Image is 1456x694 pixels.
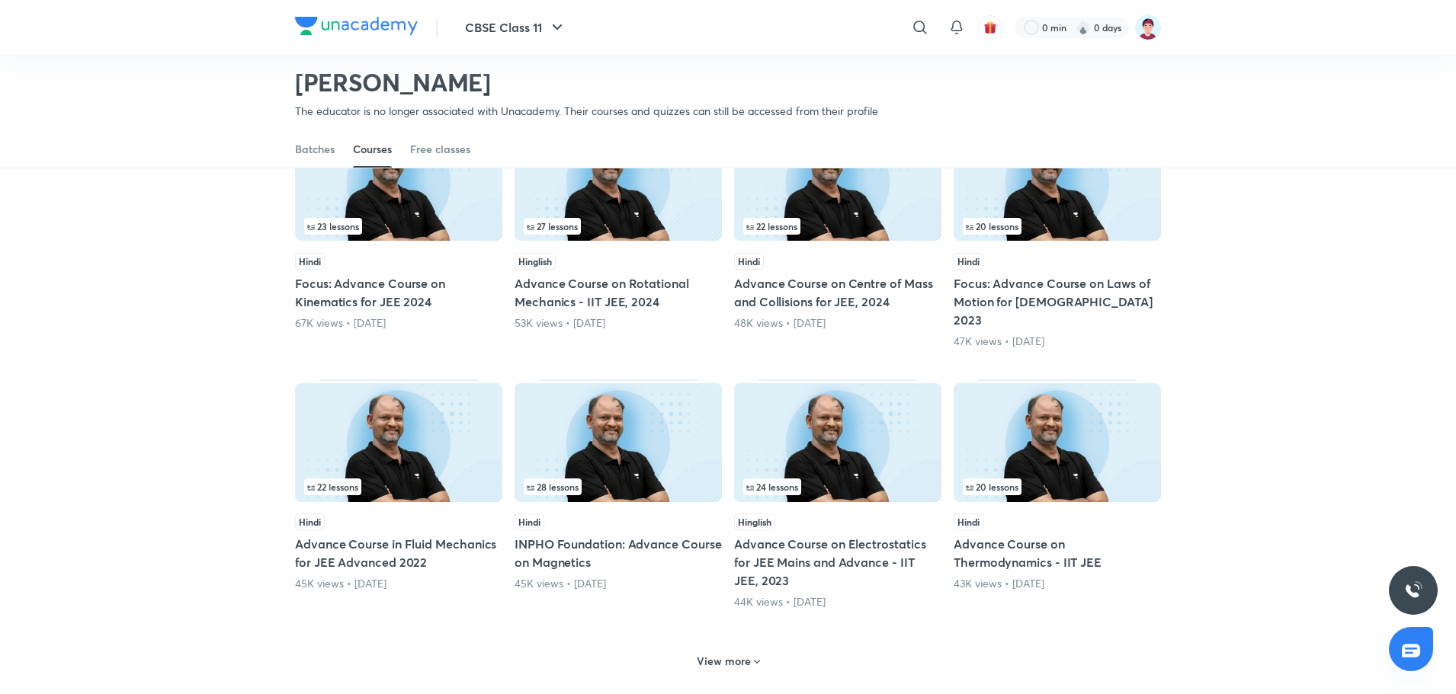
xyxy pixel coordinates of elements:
[524,218,713,235] div: infosection
[304,478,493,495] div: infocontainer
[295,67,878,98] h2: [PERSON_NAME]
[954,576,1161,591] div: 43K views • 2 years ago
[743,218,932,235] div: left
[295,379,502,609] div: Advance Course in Fluid Mechanics for JEE Advanced 2022
[295,142,335,157] div: Batches
[304,218,493,235] div: left
[954,383,1161,502] img: Thumbnail
[515,315,722,331] div: 53K views • 2 years ago
[304,218,493,235] div: infocontainer
[1076,20,1091,35] img: streak
[295,535,502,571] h5: Advance Course in Fluid Mechanics for JEE Advanced 2022
[954,379,1161,609] div: Advance Course on Thermodynamics - IIT JEE
[524,478,713,495] div: infocontainer
[295,104,878,119] p: The educator is no longer associated with Unacademy. Their courses and quizzes can still be acces...
[697,654,751,669] h6: View more
[295,118,502,348] div: Focus: Advance Course on Kinematics for JEE 2024
[743,218,932,235] div: infosection
[963,218,1152,235] div: left
[515,513,544,530] span: Hindi
[734,535,941,590] h5: Advance Course on Electrostatics for JEE Mains and Advance - IIT JEE, 2023
[295,576,502,591] div: 45K views • 1 year ago
[307,482,358,491] span: 22 lessons
[515,576,722,591] div: 45K views • 3 years ago
[743,478,932,495] div: infosection
[515,535,722,571] h5: INPHO Foundation: Advance Course on Magnetics
[963,218,1152,235] div: infocontainer
[734,253,764,270] span: Hindi
[304,478,493,495] div: infosection
[743,478,932,495] div: left
[295,513,325,530] span: Hindi
[978,15,1002,40] button: avatar
[1135,14,1161,40] img: Suryanshu choudhury
[295,17,418,39] a: Company Logo
[295,17,418,35] img: Company Logo
[954,118,1161,348] div: Focus: Advance Course on Laws of Motion for JEE 2023
[963,478,1152,495] div: infocontainer
[734,594,941,609] div: 44K views • 2 years ago
[954,274,1161,329] h5: Focus: Advance Course on Laws of Motion for [DEMOGRAPHIC_DATA] 2023
[527,482,579,491] span: 28 lessons
[743,218,932,235] div: infocontainer
[295,131,335,168] a: Batches
[456,12,576,43] button: CBSE Class 11
[746,222,797,231] span: 22 lessons
[963,218,1152,235] div: infosection
[307,222,359,231] span: 23 lessons
[524,478,713,495] div: infosection
[954,253,983,270] span: Hindi
[734,122,941,241] img: Thumbnail
[954,513,983,530] span: Hindi
[734,379,941,609] div: Advance Course on Electrostatics for JEE Mains and Advance - IIT JEE, 2023
[963,478,1152,495] div: infosection
[515,253,556,270] span: Hinglish
[983,21,997,34] img: avatar
[966,222,1018,231] span: 20 lessons
[524,218,713,235] div: left
[734,383,941,502] img: Thumbnail
[515,379,722,609] div: INPHO Foundation: Advance Course on Magnetics
[515,383,722,502] img: Thumbnail
[954,535,1161,571] h5: Advance Course on Thermodynamics - IIT JEE
[524,218,713,235] div: infocontainer
[353,131,392,168] a: Courses
[295,122,502,241] img: Thumbnail
[304,218,493,235] div: infosection
[734,315,941,331] div: 48K views • 2 years ago
[966,482,1018,491] span: 20 lessons
[295,253,325,270] span: Hindi
[954,334,1161,349] div: 47K views • 3 years ago
[743,478,932,495] div: infocontainer
[515,274,722,311] h5: Advance Course on Rotational Mechanics - IIT JEE, 2024
[524,478,713,495] div: left
[954,122,1161,241] img: Thumbnail
[746,482,798,491] span: 24 lessons
[295,315,502,331] div: 67K views • 3 years ago
[734,513,775,530] span: Hinglish
[353,142,392,157] div: Courses
[527,222,578,231] span: 27 lessons
[410,131,470,168] a: Free classes
[295,274,502,311] h5: Focus: Advance Course on Kinematics for JEE 2024
[1404,581,1422,600] img: ttu
[410,142,470,157] div: Free classes
[295,383,502,502] img: Thumbnail
[515,118,722,348] div: Advance Course on Rotational Mechanics - IIT JEE, 2024
[304,478,493,495] div: left
[515,122,722,241] img: Thumbnail
[734,274,941,311] h5: Advance Course on Centre of Mass and Collisions for JEE, 2024
[963,478,1152,495] div: left
[734,118,941,348] div: Advance Course on Centre of Mass and Collisions for JEE, 2024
